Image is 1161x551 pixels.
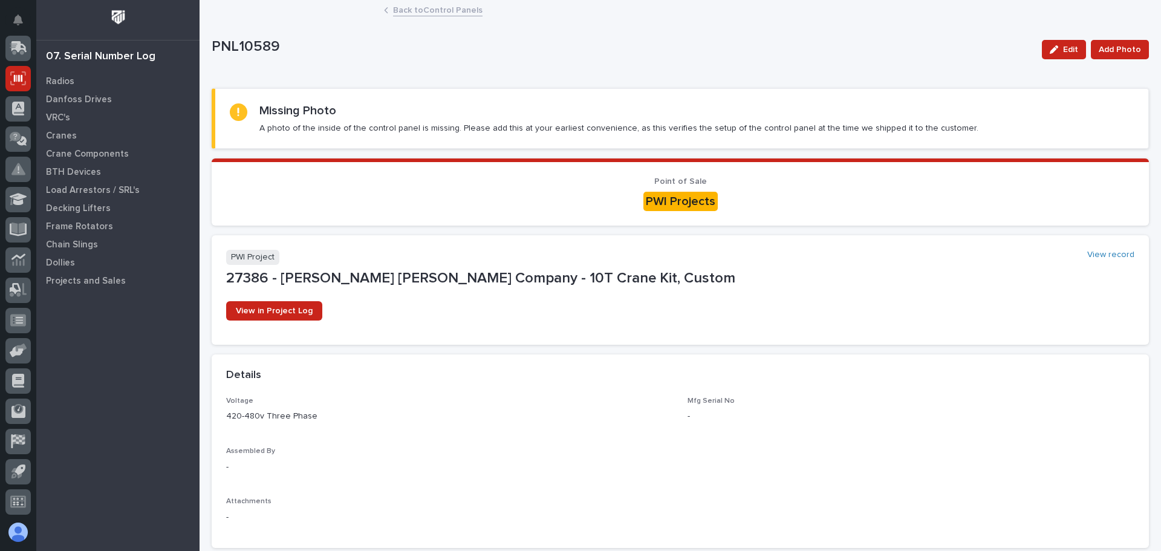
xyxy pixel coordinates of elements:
p: Dollies [46,258,75,269]
div: PWI Projects [643,192,718,211]
a: BTH Devices [36,163,200,181]
span: Point of Sale [654,177,707,186]
a: VRC's [36,108,200,126]
p: A photo of the inside of the control panel is missing. Please add this at your earliest convenien... [259,123,978,134]
p: VRC's [46,112,70,123]
a: Chain Slings [36,235,200,253]
a: Projects and Sales [36,272,200,290]
p: PNL10589 [212,38,1032,56]
a: Crane Components [36,145,200,163]
p: Chain Slings [46,240,98,250]
a: Decking Lifters [36,199,200,217]
a: Dollies [36,253,200,272]
span: Voltage [226,397,253,405]
button: Notifications [5,7,31,33]
p: Crane Components [46,149,129,160]
a: Frame Rotators [36,217,200,235]
span: Edit [1063,44,1078,55]
span: Assembled By [226,448,275,455]
p: Radios [46,76,74,87]
p: - [226,511,1134,524]
p: PWI Project [226,250,279,265]
a: Load Arrestors / SRL's [36,181,200,199]
span: View in Project Log [236,307,313,315]
a: Radios [36,72,200,90]
p: 27386 - [PERSON_NAME] [PERSON_NAME] Company - 10T Crane Kit, Custom [226,270,1134,287]
div: 07. Serial Number Log [46,50,155,64]
span: Add Photo [1099,42,1141,57]
h2: Missing Photo [259,103,336,118]
button: Add Photo [1091,40,1149,59]
p: Frame Rotators [46,221,113,232]
a: View record [1087,250,1134,260]
p: Danfoss Drives [46,94,112,105]
p: Decking Lifters [46,203,111,214]
img: Workspace Logo [107,6,129,28]
span: Attachments [226,498,272,505]
p: Projects and Sales [46,276,126,287]
h2: Details [226,369,261,382]
a: View in Project Log [226,301,322,321]
p: - [688,410,1134,423]
a: Back toControl Panels [393,2,483,16]
button: Edit [1042,40,1086,59]
a: Cranes [36,126,200,145]
p: Cranes [46,131,77,142]
p: BTH Devices [46,167,101,178]
p: Load Arrestors / SRL's [46,185,140,196]
button: users-avatar [5,520,31,545]
a: Danfoss Drives [36,90,200,108]
span: Mfg Serial No [688,397,735,405]
div: Notifications [15,15,31,34]
p: 420-480v Three Phase [226,410,673,423]
p: - [226,461,673,474]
